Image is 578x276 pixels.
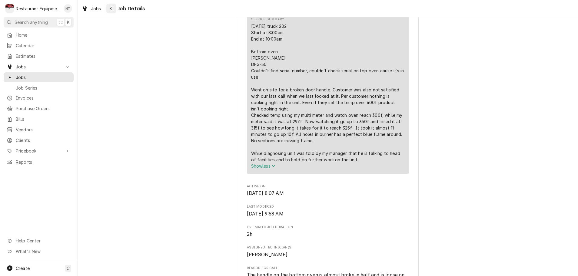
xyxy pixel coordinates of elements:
[4,83,74,93] a: Job Series
[4,17,74,28] button: Search anything⌘K
[16,74,71,80] span: Jobs
[4,146,74,156] a: Go to Pricebook
[247,251,409,258] span: Assigned Technician(s)
[16,159,71,165] span: Reports
[67,19,70,25] span: K
[247,210,409,218] span: Last Modified
[5,4,14,13] div: R
[16,42,71,49] span: Calendar
[247,204,409,209] span: Last Modified
[4,30,74,40] a: Home
[4,135,74,145] a: Clients
[247,225,409,238] div: Estimated Job Duration
[16,116,71,122] span: Bills
[4,72,74,82] a: Jobs
[106,4,116,13] button: Navigate back
[16,266,30,271] span: Create
[16,238,70,244] span: Help Center
[16,95,71,101] span: Invoices
[4,41,74,51] a: Calendar
[251,163,276,169] span: Show less
[58,19,63,25] span: ⌘
[247,252,288,258] span: [PERSON_NAME]
[247,204,409,217] div: Last Modified
[4,157,74,167] a: Reports
[247,190,284,196] span: [DATE] 8:07 AM
[251,163,405,169] button: Showless
[67,265,70,271] span: C
[247,184,409,189] span: Active On
[4,93,74,103] a: Invoices
[64,4,72,13] div: NT
[247,266,409,271] span: Reason For Call
[247,245,409,258] div: Assigned Technician(s)
[247,245,409,250] span: Assigned Technician(s)
[16,5,60,12] div: Restaurant Equipment Diagnostics
[16,137,71,143] span: Clients
[247,231,409,238] span: Estimated Job Duration
[247,190,409,197] span: Active On
[247,184,409,197] div: Active On
[79,4,104,14] a: Jobs
[16,105,71,112] span: Purchase Orders
[4,125,74,135] a: Vendors
[16,148,61,154] span: Pricebook
[4,62,74,72] a: Go to Jobs
[251,23,405,163] div: [DATE] truck 202 Start at 8:00am End at 10:00am Bottom oven [PERSON_NAME] DFG-50 Couldn’t find se...
[4,246,74,256] a: Go to What's New
[247,225,409,230] span: Estimated Job Duration
[16,64,61,70] span: Jobs
[116,5,145,13] span: Job Details
[247,211,284,217] span: [DATE] 9:58 AM
[91,5,101,12] span: Jobs
[251,17,284,22] div: Service Summary
[5,4,14,13] div: Restaurant Equipment Diagnostics's Avatar
[4,114,74,124] a: Bills
[16,85,71,91] span: Job Series
[16,32,71,38] span: Home
[247,231,252,237] span: 2h
[16,126,71,133] span: Vendors
[4,236,74,246] a: Go to Help Center
[4,51,74,61] a: Estimates
[64,4,72,13] div: Nick Tussey's Avatar
[16,248,70,255] span: What's New
[16,53,71,59] span: Estimates
[15,19,48,25] span: Search anything
[4,103,74,113] a: Purchase Orders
